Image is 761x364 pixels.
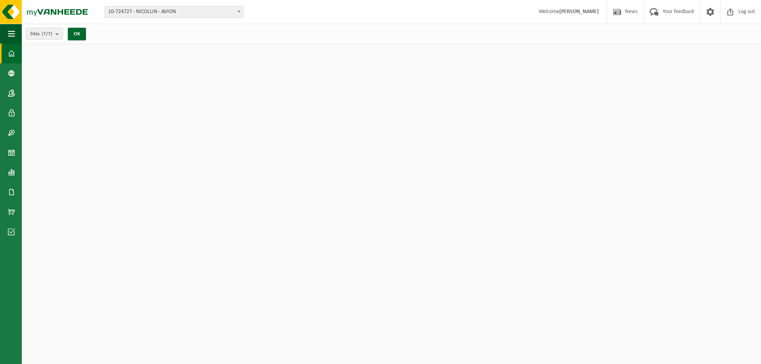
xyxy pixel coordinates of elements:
[105,6,243,17] span: 10-724727 - NICOLLIN - AVION
[559,9,599,15] strong: [PERSON_NAME]
[68,28,86,40] button: OK
[42,31,52,36] count: (7/7)
[105,6,243,18] span: 10-724727 - NICOLLIN - AVION
[26,28,63,40] button: Sites(7/7)
[30,28,52,40] span: Sites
